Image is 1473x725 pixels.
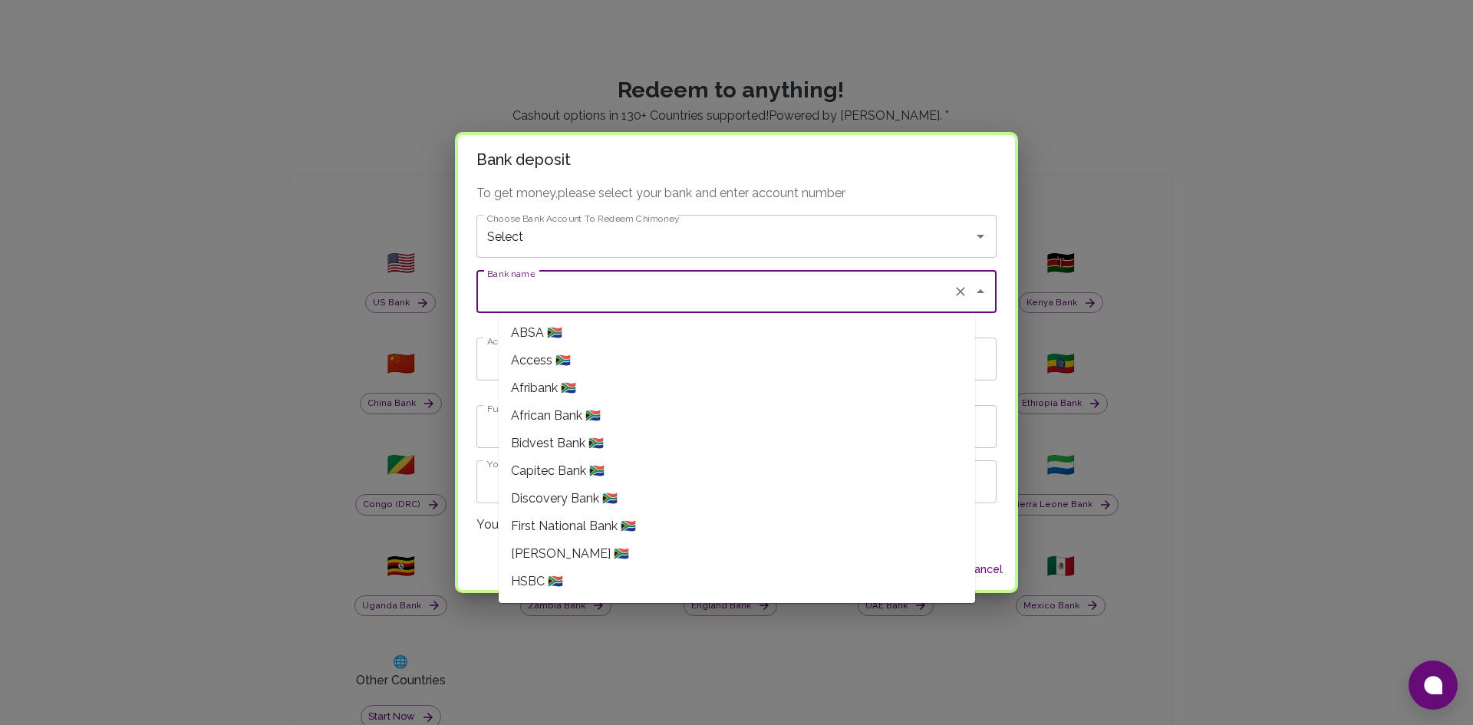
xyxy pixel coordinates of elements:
[511,351,571,370] span: Access 🇿🇦
[511,572,563,591] span: HSBC 🇿🇦
[970,281,991,302] button: Close
[511,407,601,425] span: African Bank 🇿🇦
[511,545,629,563] span: [PERSON_NAME] 🇿🇦
[476,516,997,534] p: You will get $9.00 equivalent in local currency.
[511,600,575,618] span: Imperial 🇿🇦
[487,457,543,470] label: Your address
[487,267,535,280] label: Bank name
[511,434,604,453] span: Bidvest Bank 🇿🇦
[511,462,605,480] span: Capitec Bank 🇿🇦
[511,324,562,342] span: ABSA 🇿🇦
[511,379,576,397] span: Afribank 🇿🇦
[487,212,680,225] label: Choose Bank Account To Redeem Chimoney
[950,281,971,302] button: Clear
[511,489,618,508] span: Discovery Bank 🇿🇦
[970,226,991,247] button: Open
[458,135,1015,184] h2: Bank deposit
[487,402,529,415] label: Full name
[487,334,560,348] label: Account Number
[511,517,636,536] span: First National Bank 🇿🇦
[960,555,1009,584] button: Cancel
[476,184,997,203] p: To get money, please select your bank and enter account number
[1409,661,1458,710] button: Open chat window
